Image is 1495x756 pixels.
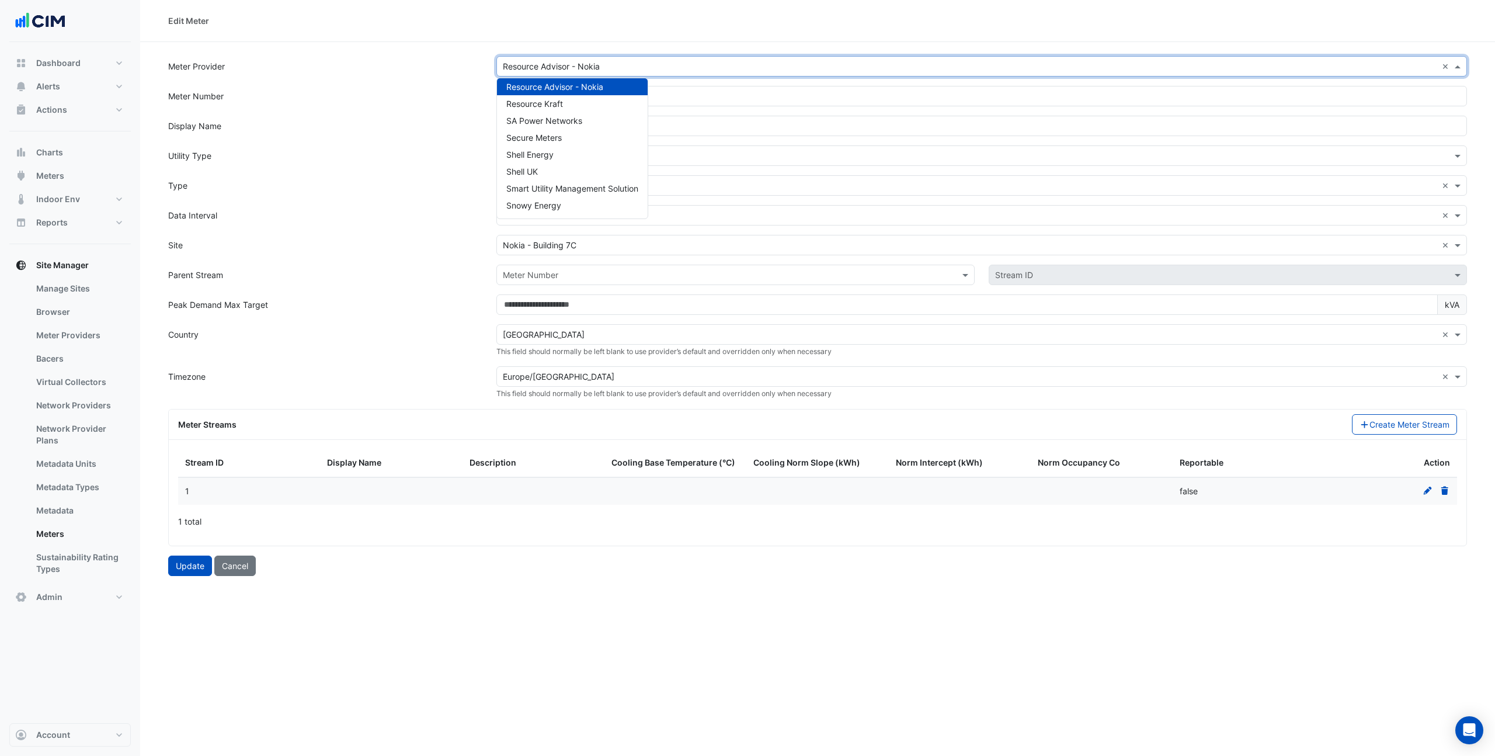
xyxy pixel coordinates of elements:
button: Dashboard [9,51,131,75]
app-icon: Charts [15,147,27,158]
span: Actions [36,104,67,116]
small: This field should normally be left blank to use provider’s default and overridden only when neces... [496,389,832,398]
span: Reports [36,217,68,228]
button: Indoor Env [9,188,131,211]
div: Please select Meter Number first [982,265,1474,285]
span: Reportable [1180,457,1223,467]
span: Display Name [327,457,381,467]
a: Metadata Types [27,476,131,499]
button: Create Meter Stream [1352,414,1458,435]
label: Utility Type [168,145,211,166]
img: Company Logo [14,9,67,33]
span: SA Power Networks [506,116,582,126]
span: Clear [1442,370,1452,383]
label: Parent Stream [168,265,223,285]
a: Meters [27,522,131,546]
app-icon: Alerts [15,81,27,92]
button: Charts [9,141,131,164]
button: Meters [9,164,131,188]
label: Data Interval [168,205,217,226]
a: Browser [27,300,131,324]
div: Options List [497,78,648,219]
app-icon: Indoor Env [15,193,27,205]
div: Open Intercom Messenger [1455,716,1483,744]
button: Cancel [214,556,256,576]
app-icon: Reports [15,217,27,228]
span: Stream ID [185,457,224,467]
span: Clear [1442,179,1452,192]
span: Norm Intercept (kWh) [896,457,983,467]
span: Resource Advisor - Nokia [506,82,603,92]
span: Shell UK [506,167,538,176]
button: Admin [9,585,131,609]
span: Solar Bay [506,217,543,227]
span: Account [36,729,70,741]
a: Sustainability Rating Types [27,546,131,581]
button: Account [9,723,131,747]
small: This field should normally be left blank to use provider’s default and overridden only when neces... [496,347,832,356]
app-icon: Admin [15,591,27,603]
button: Site Manager [9,254,131,277]
a: Metadata Units [27,452,131,476]
span: Indoor Env [36,193,80,205]
app-icon: Site Manager [15,259,27,271]
span: Action [1424,456,1450,470]
span: Cooling Norm Slope (kWh) [753,457,860,467]
span: Clear [1442,328,1452,341]
span: Clear [1442,209,1452,221]
div: Edit Meter [168,15,209,27]
span: kVA [1437,294,1467,315]
span: Dashboard [36,57,81,69]
span: Charts [36,147,63,158]
span: false [1180,486,1198,496]
span: Shell Energy [506,150,554,159]
a: Virtual Collectors [27,370,131,394]
app-icon: Actions [15,104,27,116]
span: Cooling Base Temperature (°C) [611,457,735,467]
span: Description [470,457,516,467]
label: Country [168,324,199,345]
span: Meters [36,170,64,182]
a: Meter Providers [27,324,131,347]
label: Meter Number [168,86,224,106]
label: Peak Demand Max Target [168,294,268,315]
label: Timezone [168,366,206,387]
span: Smart Utility Management Solution [506,183,638,193]
label: Display Name [168,116,221,136]
button: Update [168,556,212,576]
label: Site [168,235,183,255]
span: Alerts [36,81,60,92]
button: Actions [9,98,131,122]
app-icon: Meters [15,170,27,182]
span: Admin [36,591,62,603]
a: Network Providers [27,394,131,417]
a: Metadata [27,499,131,522]
a: Bacers [27,347,131,370]
span: Resource Kraft [506,99,563,109]
div: 1 total [178,507,1457,536]
div: Site Manager [9,277,131,585]
button: Reports [9,211,131,234]
a: Manage Sites [27,277,131,300]
app-icon: Dashboard [15,57,27,69]
span: Clear [1442,239,1452,251]
span: Norm Occupancy Co [1038,457,1120,467]
a: Network Provider Plans [27,417,131,452]
span: Secure Meters [506,133,562,143]
span: Site Manager [36,259,89,271]
span: 1 [185,486,189,496]
span: Snowy Energy [506,200,561,210]
label: Meter Provider [168,56,225,77]
button: Alerts [9,75,131,98]
div: Meter Streams [171,418,1345,431]
span: Clear [1442,60,1452,72]
label: Type [168,175,187,196]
